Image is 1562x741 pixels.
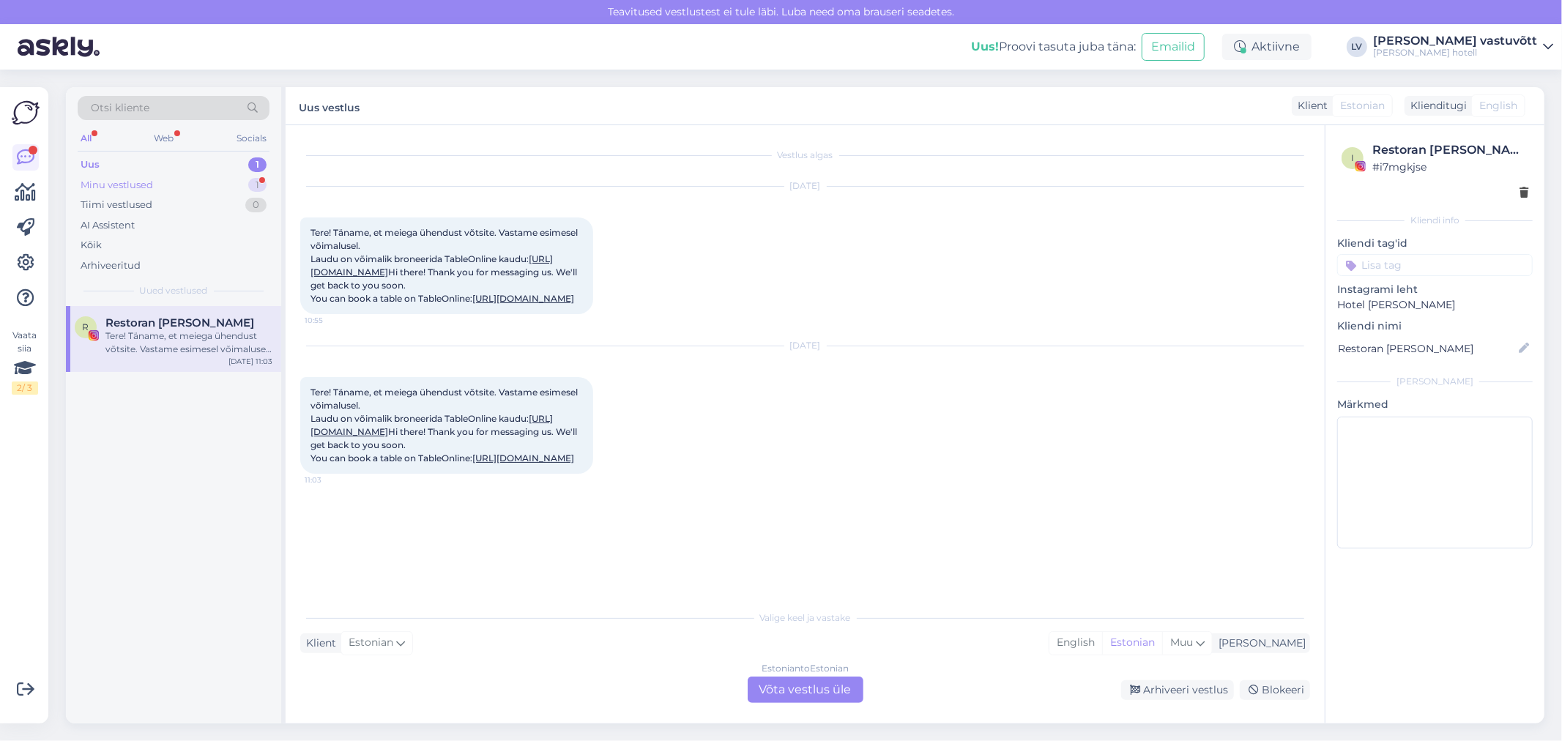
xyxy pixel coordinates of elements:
input: Lisa nimi [1338,340,1516,357]
div: # i7mgkjse [1372,159,1528,175]
p: Hotel [PERSON_NAME] [1337,297,1533,313]
span: i [1351,152,1354,163]
a: [URL][DOMAIN_NAME] [472,453,574,463]
div: Tiimi vestlused [81,198,152,212]
div: 1 [248,178,267,193]
div: Klient [300,636,336,651]
div: [DATE] 11:03 [228,356,272,367]
div: Web [152,129,177,148]
div: Estonian [1102,632,1162,654]
span: Otsi kliente [91,100,149,116]
div: Vaata siia [12,329,38,395]
div: [PERSON_NAME] vastuvõtt [1373,35,1537,47]
a: [URL][DOMAIN_NAME] [472,293,574,304]
span: Estonian [1340,98,1385,113]
div: Kõik [81,238,102,253]
div: All [78,129,94,148]
p: Kliendi nimi [1337,319,1533,334]
span: 11:03 [305,474,360,485]
p: Kliendi tag'id [1337,236,1533,251]
div: [PERSON_NAME] hotell [1373,47,1537,59]
div: Võta vestlus üle [748,677,863,703]
div: Minu vestlused [81,178,153,193]
div: 2 / 3 [12,381,38,395]
span: Tere! Täname, et meiega ühendust võtsite. Vastame esimesel võimalusel. Laudu on võimalik broneeri... [310,227,580,304]
b: Uus! [971,40,999,53]
span: Estonian [349,635,393,651]
span: R [83,321,89,332]
div: Klient [1292,98,1328,113]
div: LV [1347,37,1367,57]
div: [PERSON_NAME] [1213,636,1306,651]
button: Emailid [1142,33,1205,61]
input: Lisa tag [1337,254,1533,276]
div: Estonian to Estonian [762,662,849,675]
div: Uus [81,157,100,172]
div: English [1049,632,1102,654]
span: Tere! Täname, et meiega ühendust võtsite. Vastame esimesel võimalusel. Laudu on võimalik broneeri... [310,387,580,463]
div: [DATE] [300,179,1310,193]
div: [PERSON_NAME] [1337,375,1533,388]
div: Valige keel ja vastake [300,611,1310,625]
div: Arhiveeritud [81,258,141,273]
img: Askly Logo [12,99,40,127]
div: Restoran [PERSON_NAME] [1372,141,1528,159]
span: Uued vestlused [140,284,208,297]
div: Tere! Täname, et meiega ühendust võtsite. Vastame esimesel võimalusel. Laudu on võimalik broneeri... [105,329,272,356]
div: Aktiivne [1222,34,1312,60]
div: Blokeeri [1240,680,1310,700]
p: Instagrami leht [1337,282,1533,297]
span: 10:55 [305,315,360,326]
span: Restoran Hõlm [105,316,254,329]
div: Kliendi info [1337,214,1533,227]
div: Proovi tasuta juba täna: [971,38,1136,56]
div: Klienditugi [1405,98,1467,113]
div: Socials [234,129,269,148]
div: 1 [248,157,267,172]
div: 0 [245,198,267,212]
a: [PERSON_NAME] vastuvõtt[PERSON_NAME] hotell [1373,35,1553,59]
div: [DATE] [300,339,1310,352]
div: Vestlus algas [300,149,1310,162]
div: AI Assistent [81,218,135,233]
span: Muu [1170,636,1193,649]
p: Märkmed [1337,397,1533,412]
label: Uus vestlus [299,96,360,116]
div: Arhiveeri vestlus [1121,680,1234,700]
span: English [1479,98,1517,113]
